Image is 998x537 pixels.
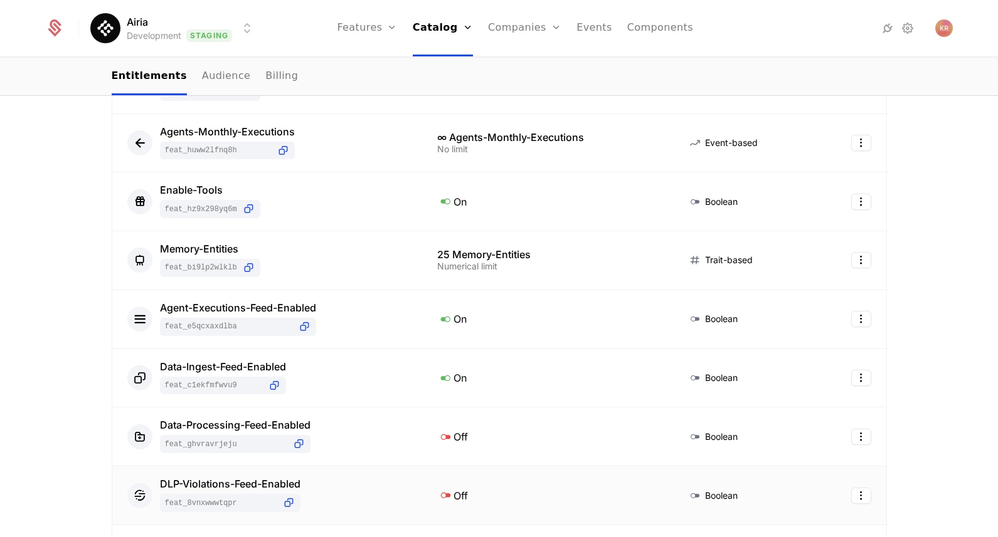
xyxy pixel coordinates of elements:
[112,58,187,95] a: Entitlements
[160,362,286,372] div: Data-Ingest-Feed-Enabled
[165,204,237,214] span: feat_HZ9X298YQ6M
[880,21,895,36] a: Integrations
[935,19,953,37] button: Open user button
[705,254,753,266] span: Trait-based
[705,489,738,502] span: Boolean
[127,14,148,29] span: Airia
[202,58,251,95] a: Audience
[160,303,316,313] div: Agent-Executions-Feed-Enabled
[90,13,120,43] img: Airia
[705,430,738,443] span: Boolean
[265,58,298,95] a: Billing
[851,311,871,327] button: Select action
[705,372,738,384] span: Boolean
[437,487,658,503] div: Off
[112,58,887,95] nav: Main
[851,135,871,151] button: Select action
[165,263,237,273] span: feat_Bi9Lp2WLKLB
[160,244,260,254] div: Memory-Entities
[160,479,300,489] div: DLP-Violations-Feed-Enabled
[160,127,295,137] div: Agents-Monthly-Executions
[437,311,658,327] div: On
[851,194,871,210] button: Select action
[437,370,658,386] div: On
[160,185,260,195] div: Enable-Tools
[165,439,287,449] span: feat_GHvrAVRJeJU
[165,498,277,508] span: feat_8vNxWwwTQPR
[851,429,871,445] button: Select action
[437,429,658,445] div: Off
[165,380,263,390] span: feat_C1eKFmFWVu9
[900,21,915,36] a: Settings
[437,145,658,154] div: No limit
[935,19,953,37] img: Katrina Reddy
[705,313,738,325] span: Boolean
[705,137,758,149] span: Event-based
[112,58,299,95] ul: Choose Sub Page
[851,487,871,504] button: Select action
[165,145,272,155] span: feat_HUww2LFnQ8H
[437,193,658,209] div: On
[851,370,871,386] button: Select action
[437,249,658,259] div: 25 Memory-Entities
[165,321,293,331] span: feat_e5qCxaxdLBA
[437,262,658,271] div: Numerical limit
[437,132,658,142] div: ∞ Agents-Monthly-Executions
[94,14,255,42] button: Select environment
[851,252,871,268] button: Select action
[127,29,181,42] div: Development
[186,29,232,42] span: Staging
[705,196,738,208] span: Boolean
[160,420,311,430] div: Data-Processing-Feed-Enabled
